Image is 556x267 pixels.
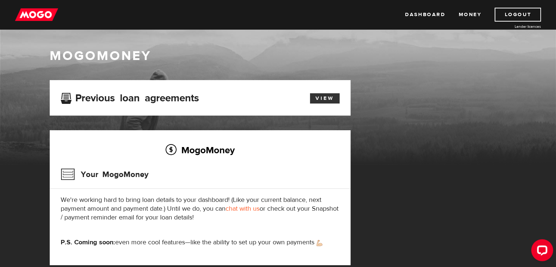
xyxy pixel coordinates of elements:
a: Lender licences [486,24,541,29]
a: Money [458,8,481,22]
h1: MogoMoney [50,48,507,64]
img: strong arm emoji [317,240,322,246]
strong: P.S. Coming soon: [61,238,115,247]
h3: Previous loan agreements [61,92,199,102]
p: even more cool features—like the ability to set up your own payments [61,238,340,247]
iframe: LiveChat chat widget [525,236,556,267]
a: Dashboard [405,8,445,22]
h2: MogoMoney [61,142,340,158]
a: chat with us [226,204,260,213]
p: We're working hard to bring loan details to your dashboard! (Like your current balance, next paym... [61,196,340,222]
h3: Your MogoMoney [61,165,148,184]
a: Logout [495,8,541,22]
img: mogo_logo-11ee424be714fa7cbb0f0f49df9e16ec.png [15,8,58,22]
a: View [310,93,340,104]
